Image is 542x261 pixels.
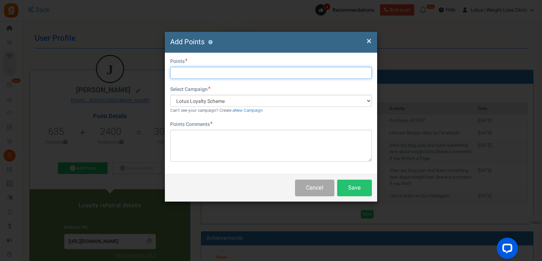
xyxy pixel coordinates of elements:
button: Save [337,180,372,196]
button: ? [208,40,213,45]
small: Can't see your campaign? Create a [170,108,263,114]
label: Select Campaign [170,86,211,93]
span: Add Points [170,37,204,47]
span: × [367,34,371,48]
label: Points [170,58,188,65]
a: New Campaign [235,108,263,114]
button: Cancel [295,180,334,196]
label: Points Comments [170,121,213,128]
